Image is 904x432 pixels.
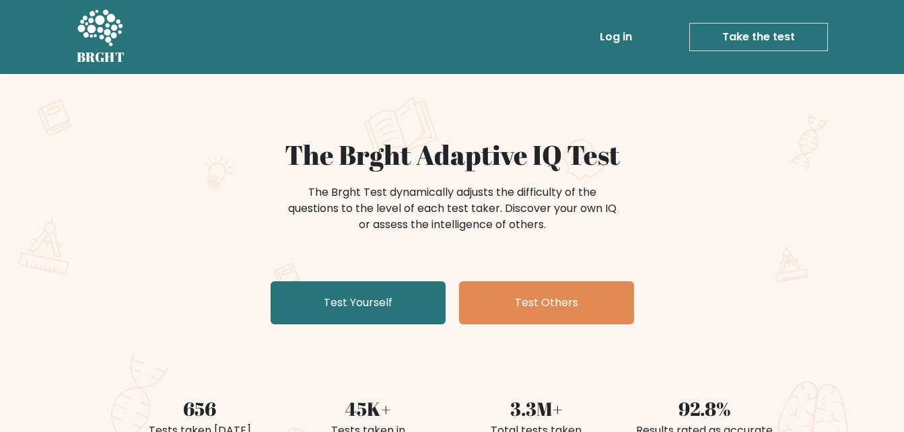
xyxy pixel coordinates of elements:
[292,394,444,423] div: 45K+
[124,394,276,423] div: 656
[460,394,613,423] div: 3.3M+
[629,394,781,423] div: 92.8%
[271,281,446,324] a: Test Yourself
[689,23,828,51] a: Take the test
[77,5,125,69] a: BRGHT
[124,139,781,171] h1: The Brght Adaptive IQ Test
[284,184,621,233] div: The Brght Test dynamically adjusts the difficulty of the questions to the level of each test take...
[594,24,637,50] a: Log in
[77,49,125,65] h5: BRGHT
[459,281,634,324] a: Test Others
